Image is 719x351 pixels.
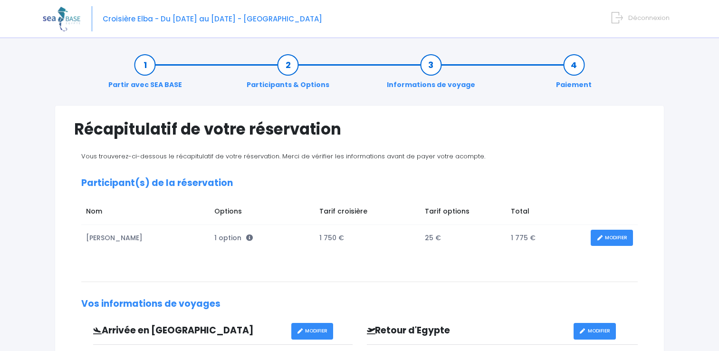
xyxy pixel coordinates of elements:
[74,120,645,138] h1: Récapitulatif de votre réservation
[628,13,670,22] span: Déconnexion
[242,60,334,90] a: Participants & Options
[591,230,633,246] a: MODIFIER
[315,202,420,224] td: Tarif croisière
[81,299,638,310] h2: Vos informations de voyages
[506,202,586,224] td: Total
[214,233,253,243] span: 1 option
[360,325,574,336] h3: Retour d'Egypte
[210,202,315,224] td: Options
[574,323,616,340] a: MODIFIER
[81,178,638,189] h2: Participant(s) de la réservation
[103,14,322,24] span: Croisière Elba - Du [DATE] au [DATE] - [GEOGRAPHIC_DATA]
[506,225,586,251] td: 1 775 €
[86,325,291,336] h3: Arrivée en [GEOGRAPHIC_DATA]
[81,225,210,251] td: [PERSON_NAME]
[291,323,334,340] a: MODIFIER
[81,152,485,161] span: Vous trouverez-ci-dessous le récapitulatif de votre réservation. Merci de vérifier les informatio...
[315,225,420,251] td: 1 750 €
[382,60,480,90] a: Informations de voyage
[81,202,210,224] td: Nom
[420,225,506,251] td: 25 €
[420,202,506,224] td: Tarif options
[551,60,596,90] a: Paiement
[104,60,187,90] a: Partir avec SEA BASE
